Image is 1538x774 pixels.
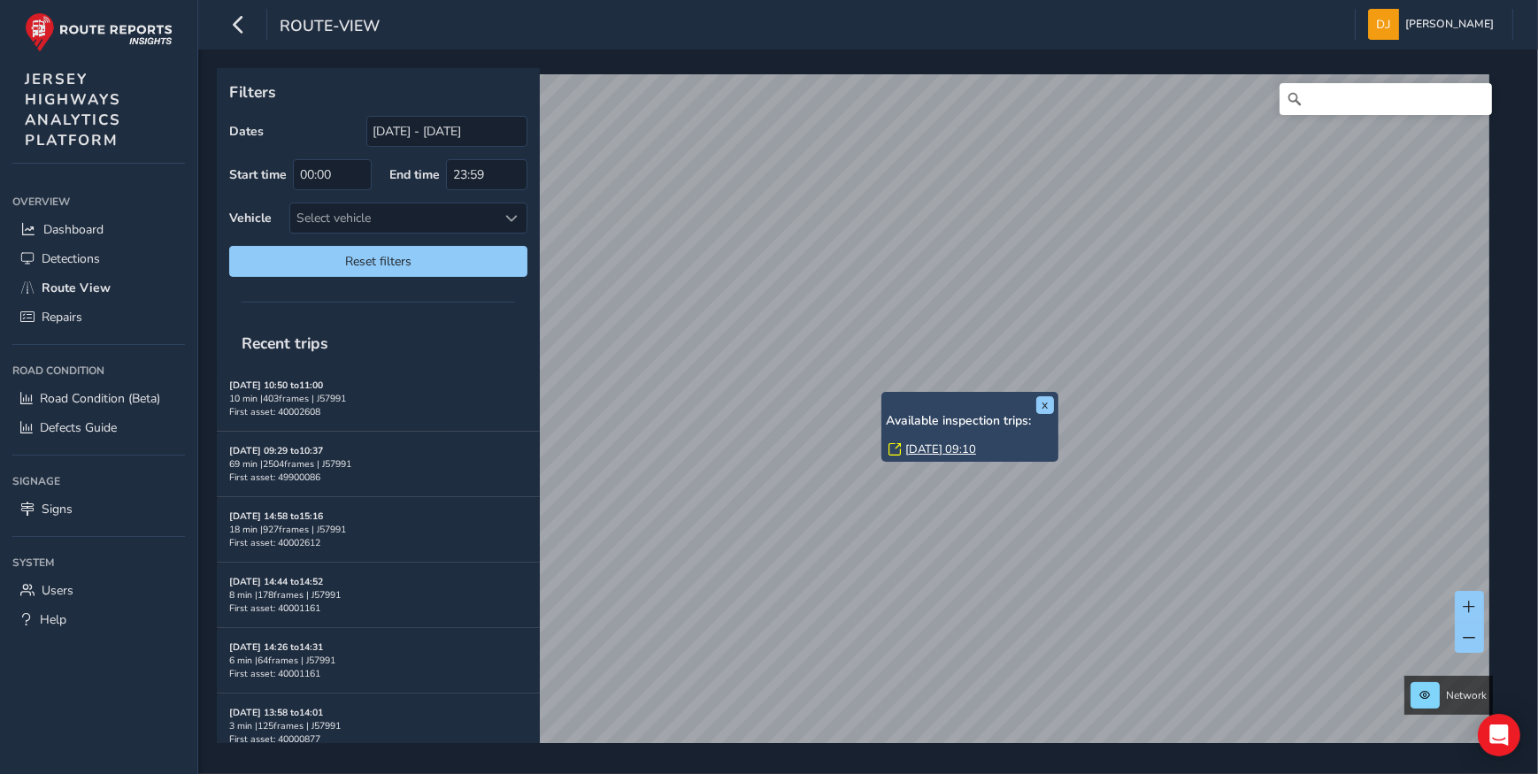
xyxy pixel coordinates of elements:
div: Overview [12,188,185,215]
span: First asset: 40000877 [229,732,320,746]
span: Help [40,611,66,628]
button: [PERSON_NAME] [1368,9,1500,40]
a: Defects Guide [12,413,185,442]
span: Reset filters [242,253,514,270]
span: Network [1446,688,1487,702]
button: Reset filters [229,246,527,277]
a: [DATE] 09:10 [905,441,976,457]
span: Repairs [42,309,82,326]
div: Open Intercom Messenger [1478,714,1520,756]
label: Dates [229,123,264,140]
img: rr logo [25,12,173,52]
div: 10 min | 403 frames | J57991 [229,392,527,405]
span: route-view [280,15,380,40]
a: Repairs [12,303,185,332]
strong: [DATE] 14:58 to 15:16 [229,510,323,523]
a: Help [12,605,185,634]
div: 8 min | 178 frames | J57991 [229,588,527,602]
a: Users [12,576,185,605]
h6: Available inspection trips: [886,414,1054,429]
div: Select vehicle [290,203,497,233]
a: Signs [12,494,185,524]
a: Dashboard [12,215,185,244]
strong: [DATE] 10:50 to 11:00 [229,379,323,392]
img: diamond-layout [1368,9,1399,40]
strong: [DATE] 14:44 to 14:52 [229,575,323,588]
span: Users [42,582,73,599]
div: 18 min | 927 frames | J57991 [229,523,527,536]
span: JERSEY HIGHWAYS ANALYTICS PLATFORM [25,69,121,150]
a: Route View [12,273,185,303]
span: Route View [42,280,111,296]
span: First asset: 49900086 [229,471,320,484]
button: x [1036,396,1054,414]
div: 3 min | 125 frames | J57991 [229,719,527,732]
div: 69 min | 2504 frames | J57991 [229,457,527,471]
div: System [12,549,185,576]
strong: [DATE] 13:58 to 14:01 [229,706,323,719]
a: Road Condition (Beta) [12,384,185,413]
canvas: Map [223,74,1489,763]
strong: [DATE] 14:26 to 14:31 [229,640,323,654]
span: First asset: 40002608 [229,405,320,418]
strong: [DATE] 09:29 to 10:37 [229,444,323,457]
span: Road Condition (Beta) [40,390,160,407]
label: Start time [229,166,287,183]
label: Vehicle [229,210,272,226]
span: Defects Guide [40,419,117,436]
span: Detections [42,250,100,267]
span: Recent trips [229,320,341,366]
span: First asset: 40001161 [229,602,320,615]
div: 6 min | 64 frames | J57991 [229,654,527,667]
label: End time [389,166,440,183]
p: Filters [229,80,527,103]
input: Search [1280,83,1492,115]
a: Detections [12,244,185,273]
div: Road Condition [12,357,185,384]
span: Signs [42,501,73,517]
span: Dashboard [43,221,104,238]
div: Signage [12,468,185,494]
span: First asset: 40001161 [229,667,320,680]
span: [PERSON_NAME] [1405,9,1494,40]
span: First asset: 40002612 [229,536,320,549]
